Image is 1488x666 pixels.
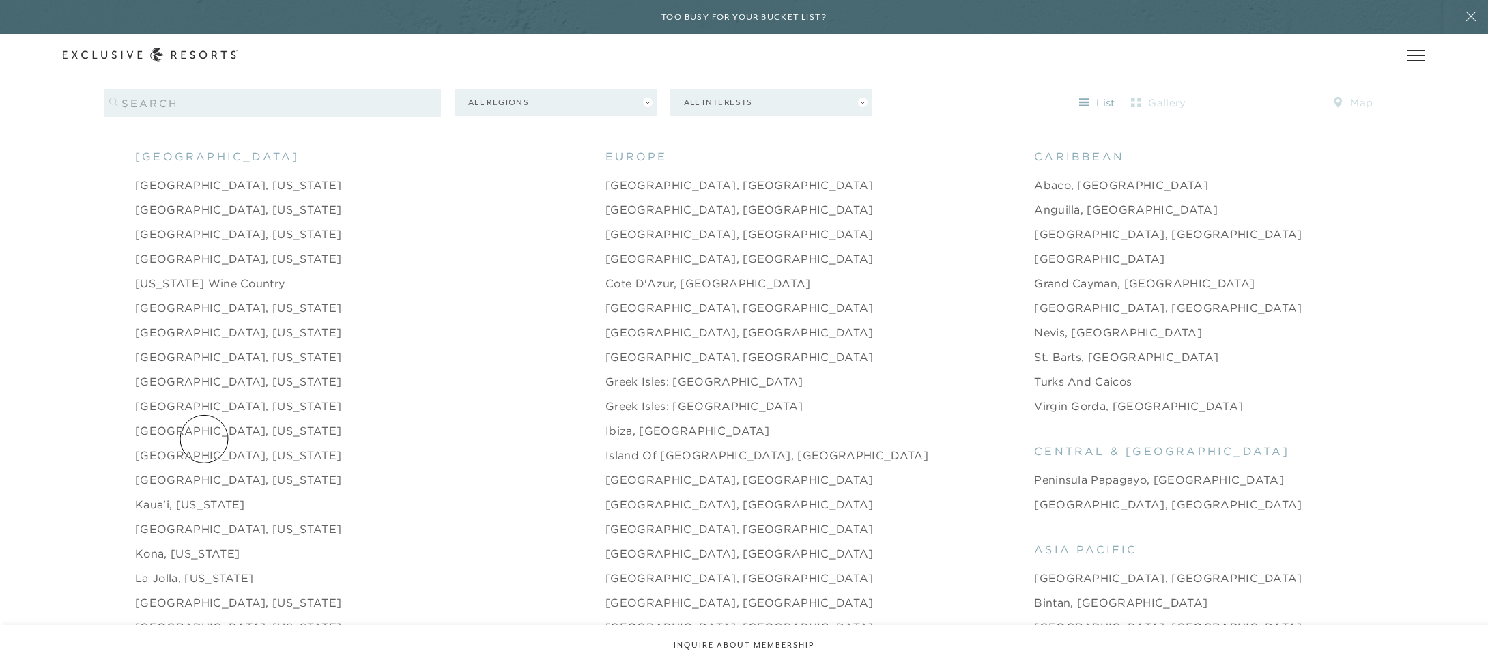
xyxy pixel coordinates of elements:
[605,496,874,512] a: [GEOGRAPHIC_DATA], [GEOGRAPHIC_DATA]
[1034,496,1302,512] a: [GEOGRAPHIC_DATA], [GEOGRAPHIC_DATA]
[135,398,341,414] a: [GEOGRAPHIC_DATA], [US_STATE]
[605,521,874,537] a: [GEOGRAPHIC_DATA], [GEOGRAPHIC_DATA]
[1034,373,1132,390] a: Turks and Caicos
[605,148,667,164] span: europe
[135,594,341,611] a: [GEOGRAPHIC_DATA], [US_STATE]
[135,619,341,635] a: [GEOGRAPHIC_DATA], [US_STATE]
[605,324,874,341] a: [GEOGRAPHIC_DATA], [GEOGRAPHIC_DATA]
[670,89,872,116] button: All Interests
[605,373,803,390] a: Greek Isles: [GEOGRAPHIC_DATA]
[605,250,874,267] a: [GEOGRAPHIC_DATA], [GEOGRAPHIC_DATA]
[605,472,874,488] a: [GEOGRAPHIC_DATA], [GEOGRAPHIC_DATA]
[605,422,770,439] a: Ibiza, [GEOGRAPHIC_DATA]
[605,300,874,316] a: [GEOGRAPHIC_DATA], [GEOGRAPHIC_DATA]
[1034,300,1302,316] a: [GEOGRAPHIC_DATA], [GEOGRAPHIC_DATA]
[605,545,874,562] a: [GEOGRAPHIC_DATA], [GEOGRAPHIC_DATA]
[135,496,245,512] a: Kaua'i, [US_STATE]
[135,300,341,316] a: [GEOGRAPHIC_DATA], [US_STATE]
[1034,570,1302,586] a: [GEOGRAPHIC_DATA], [GEOGRAPHIC_DATA]
[104,89,441,117] input: search
[1034,619,1302,635] a: [GEOGRAPHIC_DATA], [GEOGRAPHIC_DATA]
[135,349,341,365] a: [GEOGRAPHIC_DATA], [US_STATE]
[605,226,874,242] a: [GEOGRAPHIC_DATA], [GEOGRAPHIC_DATA]
[1034,349,1218,365] a: St. Barts, [GEOGRAPHIC_DATA]
[1034,177,1208,193] a: Abaco, [GEOGRAPHIC_DATA]
[135,472,341,488] a: [GEOGRAPHIC_DATA], [US_STATE]
[135,545,240,562] a: Kona, [US_STATE]
[455,89,657,116] button: All Regions
[1034,226,1302,242] a: [GEOGRAPHIC_DATA], [GEOGRAPHIC_DATA]
[135,422,341,439] a: [GEOGRAPHIC_DATA], [US_STATE]
[605,447,928,463] a: Island of [GEOGRAPHIC_DATA], [GEOGRAPHIC_DATA]
[1034,250,1164,267] a: [GEOGRAPHIC_DATA]
[1034,275,1255,291] a: Grand Cayman, [GEOGRAPHIC_DATA]
[1322,92,1384,114] button: map
[1034,443,1289,459] span: central & [GEOGRAPHIC_DATA]
[1034,541,1137,558] span: asia pacific
[135,521,341,537] a: [GEOGRAPHIC_DATA], [US_STATE]
[1034,201,1218,218] a: Anguilla, [GEOGRAPHIC_DATA]
[135,201,341,218] a: [GEOGRAPHIC_DATA], [US_STATE]
[1034,148,1124,164] span: caribbean
[605,398,803,414] a: Greek Isles: [GEOGRAPHIC_DATA]
[605,201,874,218] a: [GEOGRAPHIC_DATA], [GEOGRAPHIC_DATA]
[135,324,341,341] a: [GEOGRAPHIC_DATA], [US_STATE]
[605,349,874,365] a: [GEOGRAPHIC_DATA], [GEOGRAPHIC_DATA]
[135,226,341,242] a: [GEOGRAPHIC_DATA], [US_STATE]
[661,11,827,24] h6: Too busy for your bucket list?
[1034,324,1202,341] a: Nevis, [GEOGRAPHIC_DATA]
[135,570,253,586] a: La Jolla, [US_STATE]
[135,148,299,164] span: [GEOGRAPHIC_DATA]
[605,275,811,291] a: Cote d'Azur, [GEOGRAPHIC_DATA]
[605,570,874,586] a: [GEOGRAPHIC_DATA], [GEOGRAPHIC_DATA]
[605,594,874,611] a: [GEOGRAPHIC_DATA], [GEOGRAPHIC_DATA]
[605,177,874,193] a: [GEOGRAPHIC_DATA], [GEOGRAPHIC_DATA]
[135,177,341,193] a: [GEOGRAPHIC_DATA], [US_STATE]
[1034,398,1243,414] a: Virgin Gorda, [GEOGRAPHIC_DATA]
[1407,50,1425,60] button: Open navigation
[1034,472,1284,488] a: Peninsula Papagayo, [GEOGRAPHIC_DATA]
[135,275,285,291] a: [US_STATE] Wine Country
[135,447,341,463] a: [GEOGRAPHIC_DATA], [US_STATE]
[135,373,341,390] a: [GEOGRAPHIC_DATA], [US_STATE]
[1128,92,1189,114] button: gallery
[605,619,874,635] a: [GEOGRAPHIC_DATA], [GEOGRAPHIC_DATA]
[135,250,341,267] a: [GEOGRAPHIC_DATA], [US_STATE]
[1034,594,1207,611] a: Bintan, [GEOGRAPHIC_DATA]
[1066,92,1128,114] button: list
